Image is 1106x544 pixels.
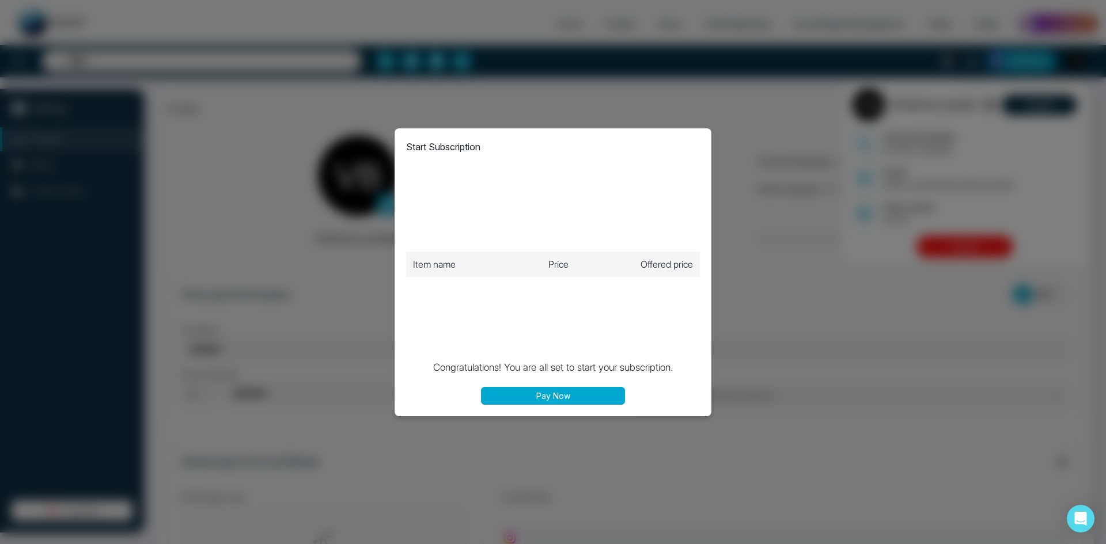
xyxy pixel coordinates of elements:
[481,387,625,405] button: Pay Now
[575,252,700,277] th: Offered price
[433,360,673,375] p: Congratulations! You are all set to start your subscription.
[1067,505,1094,532] div: Open Intercom Messenger
[406,140,480,154] p: Start Subscription
[406,252,700,277] table: Purchased items with prices and discounted prices
[512,252,576,277] th: Price
[406,252,512,277] th: Item name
